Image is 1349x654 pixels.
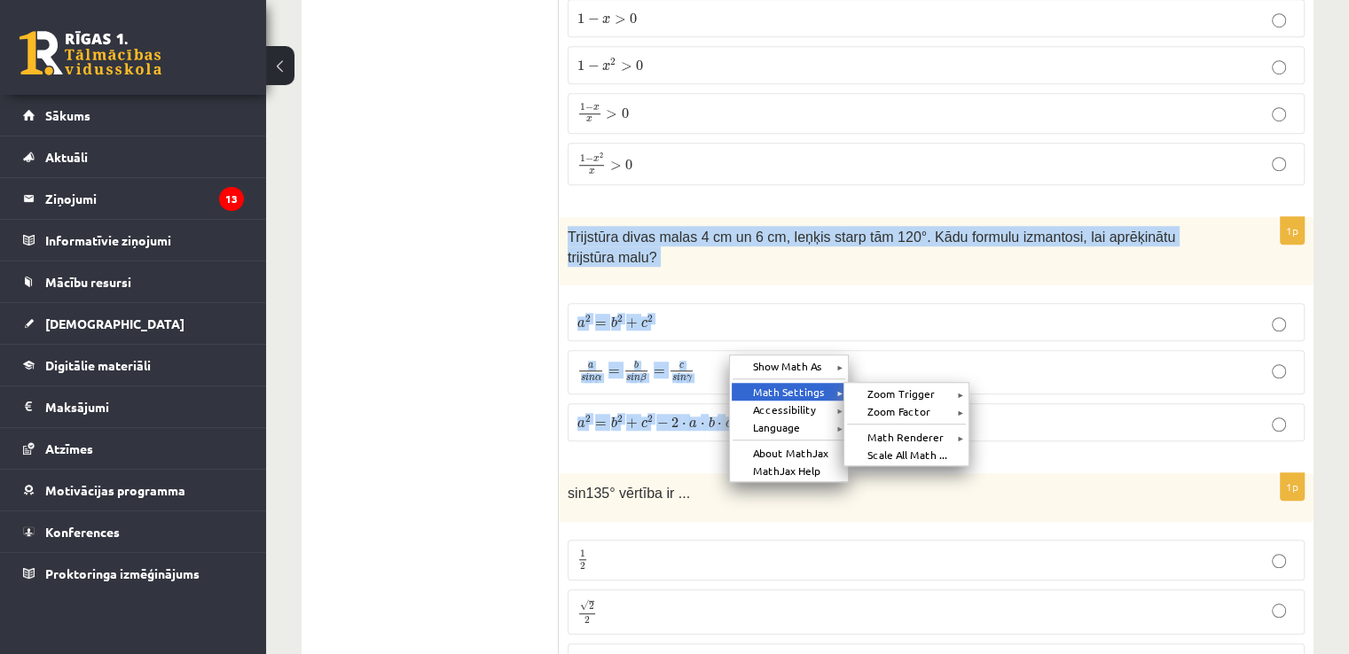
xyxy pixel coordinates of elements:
[957,430,965,444] span: ►
[846,428,967,446] div: Math Renderer
[732,444,846,462] div: About MathJax
[957,386,965,401] span: ►
[836,385,844,399] span: ►
[732,462,846,479] div: MathJax Help
[836,420,844,434] span: ►
[846,385,967,402] div: Zoom Trigger
[836,402,844,417] span: ►
[732,418,846,436] div: Language
[732,383,846,401] div: Math Settings
[957,404,965,418] span: ►
[836,359,844,373] span: ►
[846,402,967,420] div: Zoom Factor
[732,357,846,375] div: Show Math As
[732,401,846,418] div: Accessibility
[846,446,967,463] div: Scale All Math ...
